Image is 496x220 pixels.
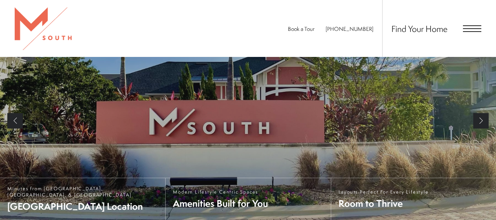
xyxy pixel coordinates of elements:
span: [GEOGRAPHIC_DATA] Location [7,200,158,213]
a: Call Us at 813-570-8014 [326,25,373,33]
a: Layouts Perfect For Every Lifestyle [331,178,496,220]
span: Room to Thrive [338,197,429,210]
img: MSouth [15,7,72,50]
a: Book a Tour [288,25,315,33]
button: Open Menu [463,25,481,32]
span: [PHONE_NUMBER] [326,25,373,33]
a: Next [473,113,489,129]
a: Previous [7,113,23,129]
span: Amenities Built for You [173,197,268,210]
span: Minutes from [GEOGRAPHIC_DATA], [GEOGRAPHIC_DATA], & [GEOGRAPHIC_DATA] [7,185,158,198]
span: Modern Lifestyle Centric Spaces [173,189,268,195]
a: Find Your Home [391,23,448,35]
a: Modern Lifestyle Centric Spaces [165,178,330,220]
span: Layouts Perfect For Every Lifestyle [338,189,429,195]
